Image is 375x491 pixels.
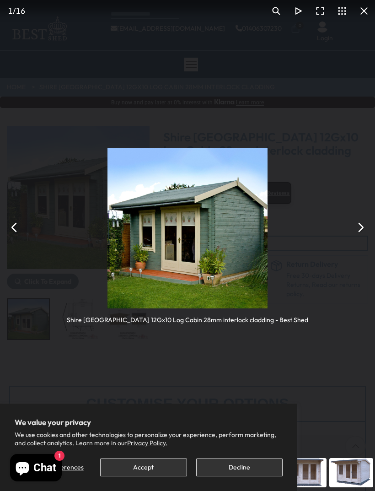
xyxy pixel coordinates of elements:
button: Previous [4,216,26,238]
div: Shire [GEOGRAPHIC_DATA] 12Gx10 Log Cabin 28mm interlock cladding - Best Shed [67,308,308,324]
button: Decline [196,459,283,476]
button: Accept [100,459,187,476]
inbox-online-store-chat: Shopify online store chat [7,454,64,484]
span: 16 [16,6,25,16]
span: 1 [8,6,13,16]
a: Privacy Policy. [127,439,167,447]
button: Next [349,216,371,238]
h2: We value your privacy [15,418,283,426]
p: We use cookies and other technologies to personalize your experience, perform marketing, and coll... [15,431,283,447]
